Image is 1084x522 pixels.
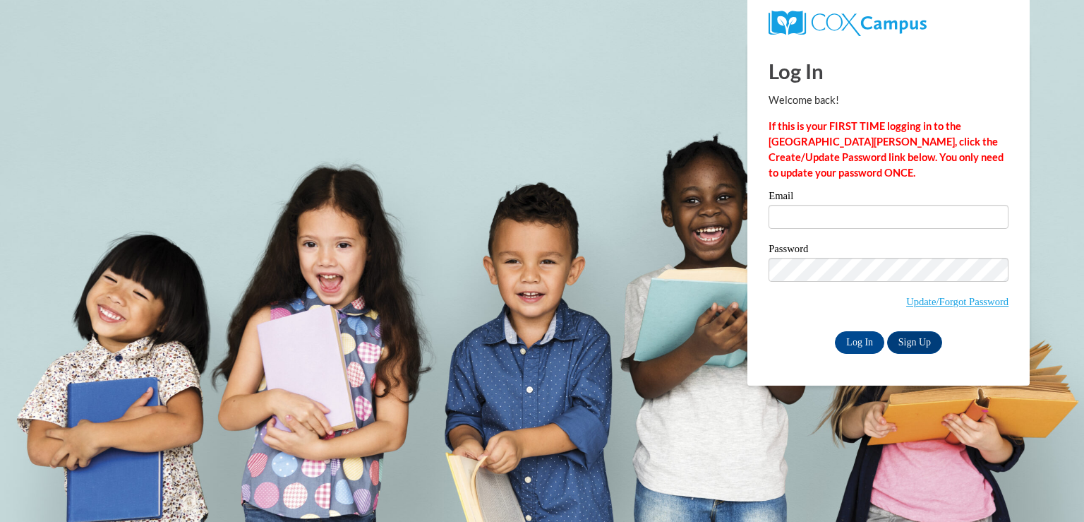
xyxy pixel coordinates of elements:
label: Password [769,244,1008,258]
label: Email [769,191,1008,205]
a: COX Campus [769,11,1008,36]
img: COX Campus [769,11,927,36]
input: Log In [835,331,884,354]
strong: If this is your FIRST TIME logging in to the [GEOGRAPHIC_DATA][PERSON_NAME], click the Create/Upd... [769,120,1004,179]
a: Update/Forgot Password [906,296,1008,307]
a: Sign Up [887,331,942,354]
h1: Log In [769,57,1008,85]
p: Welcome back! [769,93,1008,108]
